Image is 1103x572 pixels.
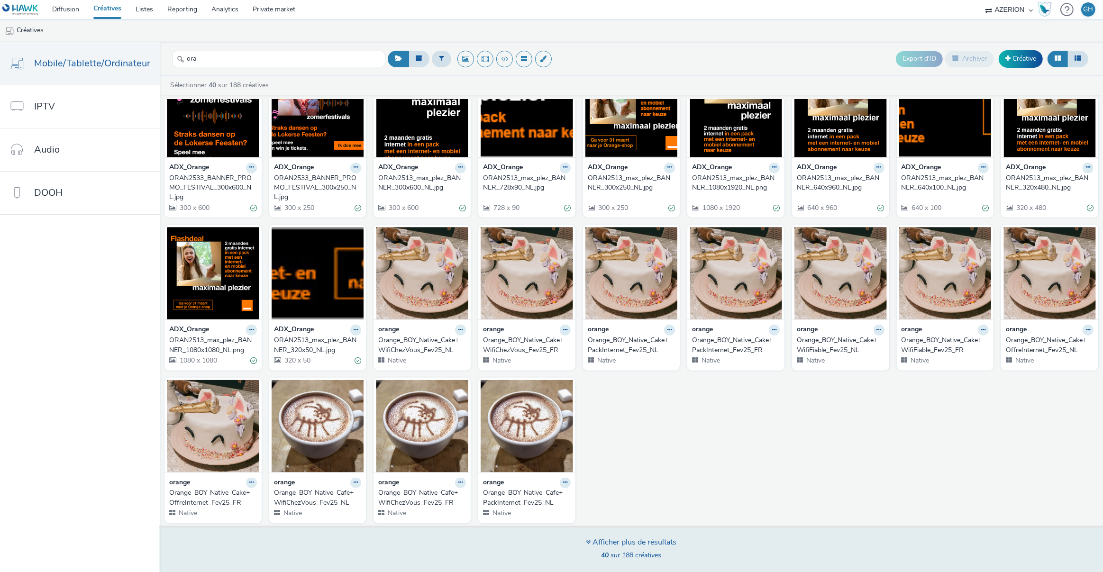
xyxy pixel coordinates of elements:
[250,203,257,213] div: Valide
[250,356,257,366] div: Valide
[481,65,573,157] img: ORAN2513_max_plez_BANNER_728x90_NL.jpg visual
[376,65,468,157] img: ORAN2513_max_plez_BANNER_300x600_NL.jpg visual
[34,186,63,200] span: DOOH
[283,508,302,518] span: Native
[169,81,273,90] a: Sélectionner sur 188 créatives
[179,356,217,365] span: 1080 x 1080
[911,203,942,212] span: 640 x 100
[564,203,571,213] div: Valide
[169,163,209,173] strong: ADX_Orange
[274,478,295,489] strong: orange
[387,356,406,365] span: Native
[797,325,818,336] strong: orange
[896,51,943,66] button: Export d'ID
[692,173,776,193] div: ORAN2513_max_plez_BANNER_1080x1920_NL.png
[797,173,881,193] div: ORAN2513_max_plez_BANNER_640x960_NL.jpg
[702,203,740,212] span: 1080 x 1920
[483,488,571,508] a: Orange_BOY_Native_Cafe+PackInternet_Fev25_NL
[388,203,419,212] span: 300 x 600
[692,325,713,336] strong: orange
[1006,336,1094,355] a: Orange_BOY_Native_Cake+OffreInternet_Fev25_NL
[481,227,573,319] img: Orange_BOY_Native_Cake+WifiChezVous_Fev25_FR visual
[1087,203,1094,213] div: Valide
[283,203,314,212] span: 300 x 250
[483,336,571,355] a: Orange_BOY_Native_Cake+WifiChezVous_Fev25_FR
[899,227,992,319] img: Orange_BOY_Native_Cake+WifiFiable_Fev25_FR visual
[274,325,314,336] strong: ADX_Orange
[274,336,358,355] div: ORAN2513_max_plez_BANNER_320x50_NL.jpg
[999,50,1043,67] a: Créative
[1006,173,1090,193] div: ORAN2513_max_plez_BANNER_320x480_NL.jpg
[169,478,190,489] strong: orange
[492,356,511,365] span: Native
[588,336,672,355] div: Orange_BOY_Native_Cake+PackInternet_Fev25_NL
[378,488,462,508] div: Orange_BOY_Native_Cafe+WifiChezVous_Fev25_FR
[483,488,567,508] div: Orange_BOY_Native_Cafe+PackInternet_Fev25_NL
[378,173,462,193] div: ORAN2513_max_plez_BANNER_300x600_NL.jpg
[910,356,930,365] span: Native
[588,325,609,336] strong: orange
[169,336,257,355] a: ORAN2513_max_plez_BANNER_1080x1080_NL.png
[806,203,837,212] span: 640 x 960
[794,65,887,157] img: ORAN2513_max_plez_BANNER_640x960_NL.jpg visual
[805,356,825,365] span: Native
[483,173,571,193] a: ORAN2513_max_plez_BANNER_728x90_NL.jpg
[169,336,253,355] div: ORAN2513_max_plez_BANNER_1080x1080_NL.png
[797,173,884,193] a: ORAN2513_max_plez_BANNER_640x960_NL.jpg
[1038,2,1052,17] img: Hawk Academy
[1006,173,1094,193] a: ORAN2513_max_plez_BANNER_320x480_NL.jpg
[902,173,985,193] div: ORAN2513_max_plez_BANNER_640x100_NL.jpg
[34,56,150,70] span: Mobile/Tablette/Ordinateur
[274,488,358,508] div: Orange_BOY_Native_Cafe+WifiChezVous_Fev25_NL
[1006,336,1090,355] div: Orange_BOY_Native_Cake+OffreInternet_Fev25_NL
[773,203,780,213] div: Valide
[1067,51,1088,67] button: Liste
[1003,65,1096,157] img: ORAN2513_max_plez_BANNER_320x480_NL.jpg visual
[596,356,616,365] span: Native
[169,488,253,508] div: Orange_BOY_Native_Cake+OffreInternet_Fev25_FR
[602,551,662,560] span: sur 188 créatives
[378,325,399,336] strong: orange
[167,65,259,157] img: ORAN2533_BANNER_PROMO_FESTIVAL_300x600_NL.jpg visual
[34,143,60,156] span: Audio
[378,478,399,489] strong: orange
[597,203,628,212] span: 300 x 250
[378,163,418,173] strong: ADX_Orange
[178,508,197,518] span: Native
[378,173,466,193] a: ORAN2513_max_plez_BANNER_300x600_NL.jpg
[169,325,209,336] strong: ADX_Orange
[1048,51,1068,67] button: Grille
[1084,2,1094,17] div: GH
[483,163,523,173] strong: ADX_Orange
[588,173,675,193] a: ORAN2513_max_plez_BANNER_300x250_NL.jpg
[179,203,210,212] span: 300 x 600
[902,173,989,193] a: ORAN2513_max_plez_BANNER_640x100_NL.jpg
[1006,325,1027,336] strong: orange
[483,478,504,489] strong: orange
[690,65,782,157] img: ORAN2513_max_plez_BANNER_1080x1920_NL.png visual
[586,537,677,548] div: Afficher plus de résultats
[481,380,573,472] img: Orange_BOY_Native_Cafe+PackInternet_Fev25_NL visual
[797,163,837,173] strong: ADX_Orange
[690,227,782,319] img: Orange_BOY_Native_Cake+PackInternet_Fev25_FR visual
[2,4,39,16] img: undefined Logo
[272,227,364,319] img: ORAN2513_max_plez_BANNER_320x50_NL.jpg visual
[167,380,259,472] img: Orange_BOY_Native_Cake+OffreInternet_Fev25_FR visual
[878,203,884,213] div: Valide
[169,173,257,202] a: ORAN2533_BANNER_PROMO_FESTIVAL_300x600_NL.jpg
[34,100,55,113] span: IPTV
[272,380,364,472] img: Orange_BOY_Native_Cafe+WifiChezVous_Fev25_NL visual
[272,65,364,157] img: ORAN2533_BANNER_PROMO_FESTIVAL_300x250_NL.jpg visual
[585,227,678,319] img: Orange_BOY_Native_Cake+PackInternet_Fev25_NL visual
[945,51,994,67] button: Archiver
[902,336,989,355] a: Orange_BOY_Native_Cake+WifiFiable_Fev25_FR
[167,227,259,319] img: ORAN2513_max_plez_BANNER_1080x1080_NL.png visual
[5,26,14,36] img: mobile
[169,488,257,508] a: Orange_BOY_Native_Cake+OffreInternet_Fev25_FR
[378,488,466,508] a: Orange_BOY_Native_Cafe+WifiChezVous_Fev25_FR
[169,173,253,202] div: ORAN2533_BANNER_PROMO_FESTIVAL_300x600_NL.jpg
[274,173,358,202] div: ORAN2533_BANNER_PROMO_FESTIVAL_300x250_NL.jpg
[483,325,504,336] strong: orange
[899,65,992,157] img: ORAN2513_max_plez_BANNER_640x100_NL.jpg visual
